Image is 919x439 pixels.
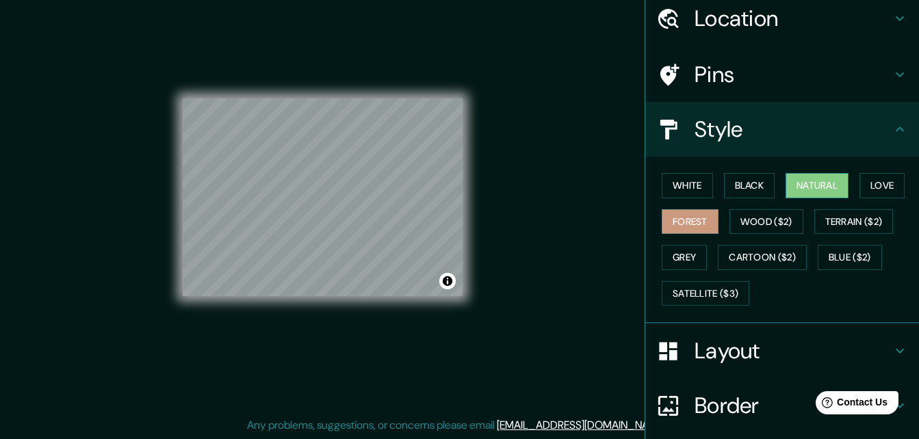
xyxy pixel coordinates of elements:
[695,5,892,32] h4: Location
[814,209,894,235] button: Terrain ($2)
[645,378,919,433] div: Border
[645,323,919,378] div: Layout
[247,417,668,434] p: Any problems, suggestions, or concerns please email .
[497,418,666,432] a: [EMAIL_ADDRESS][DOMAIN_NAME]
[859,173,905,198] button: Love
[718,245,807,270] button: Cartoon ($2)
[786,173,849,198] button: Natural
[662,209,719,235] button: Forest
[695,61,892,88] h4: Pins
[183,98,463,296] canvas: Map
[645,47,919,102] div: Pins
[695,337,892,364] h4: Layout
[797,386,904,424] iframe: Help widget launcher
[662,281,749,306] button: Satellite ($3)
[662,173,713,198] button: White
[695,116,892,143] h4: Style
[662,245,707,270] button: Grey
[695,392,892,419] h4: Border
[818,245,882,270] button: Blue ($2)
[724,173,775,198] button: Black
[645,102,919,157] div: Style
[439,273,456,289] button: Toggle attribution
[729,209,803,235] button: Wood ($2)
